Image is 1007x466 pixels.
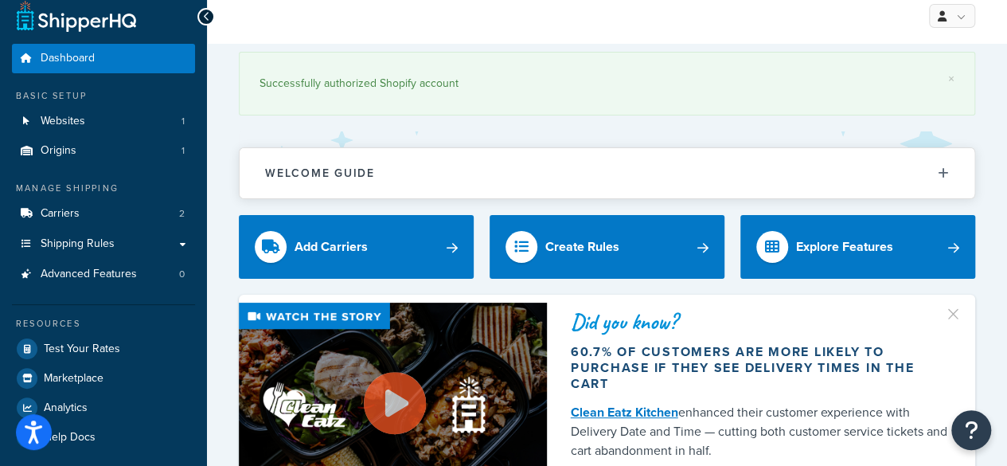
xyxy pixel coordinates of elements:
[571,403,951,460] div: enhanced their customer experience with Delivery Date and Time — cutting both customer service ti...
[44,343,120,356] span: Test Your Rates
[12,107,195,136] a: Websites1
[12,260,195,289] a: Advanced Features0
[41,144,76,158] span: Origins
[41,207,80,221] span: Carriers
[44,431,96,444] span: Help Docs
[12,260,195,289] li: Advanced Features
[41,268,137,281] span: Advanced Features
[181,115,185,128] span: 1
[44,401,88,415] span: Analytics
[948,72,954,85] a: ×
[12,229,195,259] a: Shipping Rules
[12,89,195,103] div: Basic Setup
[12,317,195,331] div: Resources
[239,215,474,279] a: Add Carriers
[740,215,975,279] a: Explore Features
[571,344,951,392] div: 60.7% of customers are more likely to purchase if they see delivery times in the cart
[796,236,893,258] div: Explore Features
[571,403,678,421] a: Clean Eatz Kitchen
[12,136,195,166] li: Origins
[12,107,195,136] li: Websites
[12,182,195,195] div: Manage Shipping
[12,199,195,229] li: Carriers
[44,372,103,386] span: Marketplace
[12,199,195,229] a: Carriers2
[181,144,185,158] span: 1
[12,364,195,393] a: Marketplace
[265,167,375,179] h2: Welcome Guide
[12,335,195,363] a: Test Your Rates
[179,207,185,221] span: 2
[41,237,115,251] span: Shipping Rules
[571,311,951,333] div: Did you know?
[240,148,974,198] button: Welcome Guide
[260,72,954,95] div: Successfully authorized Shopify account
[295,236,368,258] div: Add Carriers
[179,268,185,281] span: 0
[12,44,195,73] a: Dashboard
[41,115,85,128] span: Websites
[41,52,95,65] span: Dashboard
[951,410,991,450] button: Open Resource Center
[12,394,195,422] a: Analytics
[545,236,619,258] div: Create Rules
[490,215,724,279] a: Create Rules
[12,423,195,452] a: Help Docs
[12,136,195,166] a: Origins1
